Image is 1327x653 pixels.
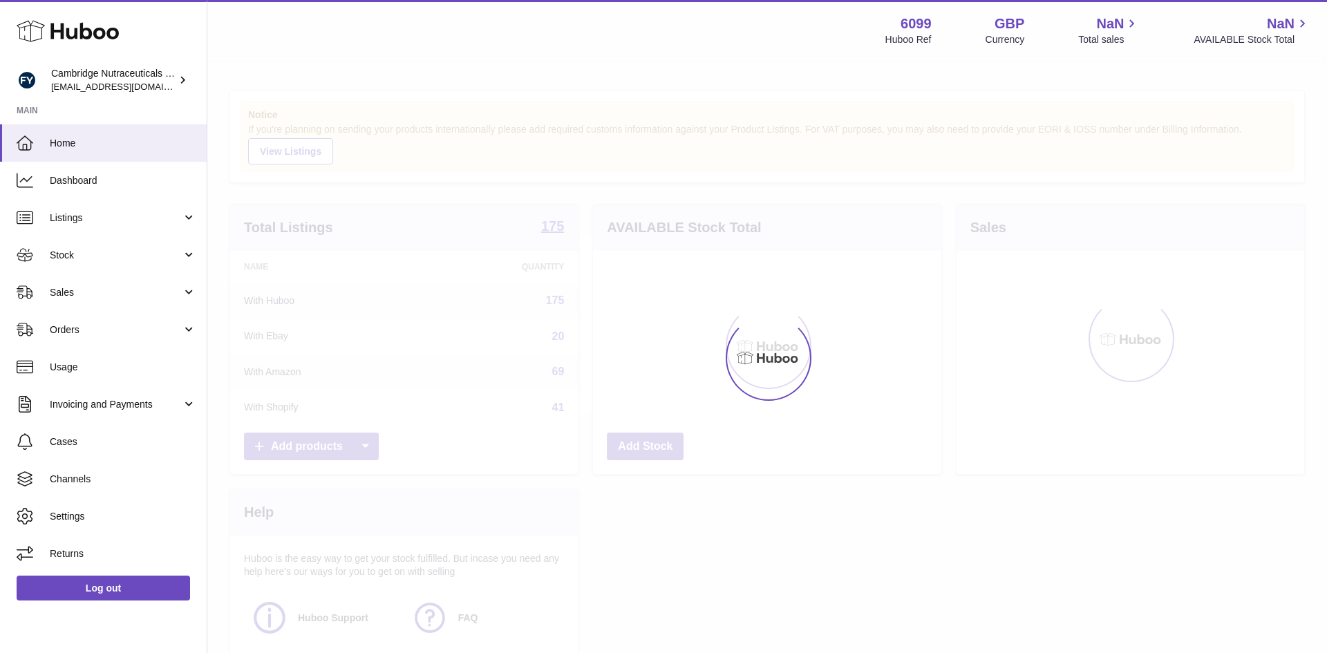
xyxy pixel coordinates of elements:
[50,174,196,187] span: Dashboard
[1194,33,1310,46] span: AVAILABLE Stock Total
[1267,15,1295,33] span: NaN
[50,547,196,560] span: Returns
[50,286,182,299] span: Sales
[995,15,1024,33] strong: GBP
[50,473,196,486] span: Channels
[50,211,182,225] span: Listings
[50,137,196,150] span: Home
[1194,15,1310,46] a: NaN AVAILABLE Stock Total
[50,435,196,448] span: Cases
[1078,33,1140,46] span: Total sales
[50,249,182,262] span: Stock
[986,33,1025,46] div: Currency
[901,15,932,33] strong: 6099
[1078,15,1140,46] a: NaN Total sales
[50,323,182,337] span: Orders
[50,361,196,374] span: Usage
[1096,15,1124,33] span: NaN
[17,70,37,91] img: huboo@camnutra.com
[51,81,203,92] span: [EMAIL_ADDRESS][DOMAIN_NAME]
[50,398,182,411] span: Invoicing and Payments
[51,67,176,93] div: Cambridge Nutraceuticals Ltd
[50,510,196,523] span: Settings
[885,33,932,46] div: Huboo Ref
[17,576,190,600] a: Log out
